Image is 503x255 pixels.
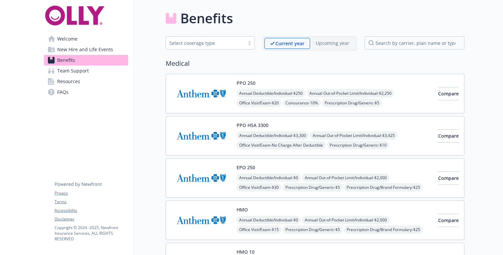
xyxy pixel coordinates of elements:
[438,172,459,185] button: Compare
[237,183,281,191] span: Office Visit/Exam - $30
[237,89,305,97] span: Annual Deductible/Individual - $250
[438,129,459,143] button: Compare
[44,87,128,97] a: FAQs
[438,87,459,100] button: Compare
[237,174,301,182] span: Annual Deductible/Individual - $0
[237,206,248,213] button: HMO
[55,207,128,213] a: Accessibility
[169,40,241,47] div: Select coverage type
[44,34,128,44] a: Welcome
[438,175,459,181] span: Compare
[237,99,281,107] span: Office Visit/Exam - $20
[57,76,80,87] span: Resources
[57,34,78,44] span: Welcome
[310,131,398,140] span: Annual Out-of-Pocket Limit/Individual - $3,425
[237,79,255,86] button: PPO 250
[307,89,394,97] span: Annual Out-of-Pocket Limit/Individual - $2,250
[166,59,464,68] h2: Medical
[55,225,128,242] p: Copyright © 2024 - 2025 , Newfront Insurance Services, ALL RIGHTS RESERVED
[171,122,231,150] img: Anthem Blue Cross carrier logo
[55,216,128,222] a: Disclaimer
[283,225,343,234] span: Prescription Drug/Generic - $5
[171,206,231,234] img: Anthem Blue Cross carrier logo
[438,90,459,97] span: Compare
[310,38,355,49] span: Upcoming year
[438,217,459,223] span: Compare
[171,164,231,192] img: Anthem Blue Cross carrier logo
[438,214,459,227] button: Compare
[44,65,128,76] a: Team Support
[44,76,128,87] a: Resources
[344,183,423,191] span: Prescription Drug/Brand Formulary - $25
[302,174,390,182] span: Annual Out-of-Pocket Limit/Individual - $2,000
[44,55,128,65] a: Benefits
[57,87,69,97] span: FAQs
[237,164,255,171] button: EPO 250
[316,40,349,47] p: Upcoming year
[55,199,128,205] a: Terms
[275,40,304,47] p: Current year
[57,65,89,76] span: Team Support
[180,8,233,28] h1: Benefits
[438,133,459,139] span: Compare
[171,79,231,108] img: Anthem Blue Cross carrier logo
[57,44,113,55] span: New Hire and Life Events
[237,122,268,129] button: PPO HSA 3300
[365,36,464,50] input: search by carrier, plan name or type
[237,225,281,234] span: Office Visit/Exam - $15
[302,216,390,224] span: Annual Out-of-Pocket Limit/Individual - $2,000
[237,141,326,149] span: Office Visit/Exam - No Charge After Deductible
[283,183,343,191] span: Prescription Drug/Generic - $5
[237,131,309,140] span: Annual Deductible/Individual - $3,300
[237,216,301,224] span: Annual Deductible/Individual - $0
[344,225,423,234] span: Prescription Drug/Brand Formulary - $25
[57,55,75,65] span: Benefits
[283,99,321,107] span: Coinsurance - 10%
[55,190,128,196] a: Privacy
[44,44,128,55] a: New Hire and Life Events
[327,141,389,149] span: Prescription Drug/Generic - $10
[322,99,382,107] span: Prescription Drug/Generic - $5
